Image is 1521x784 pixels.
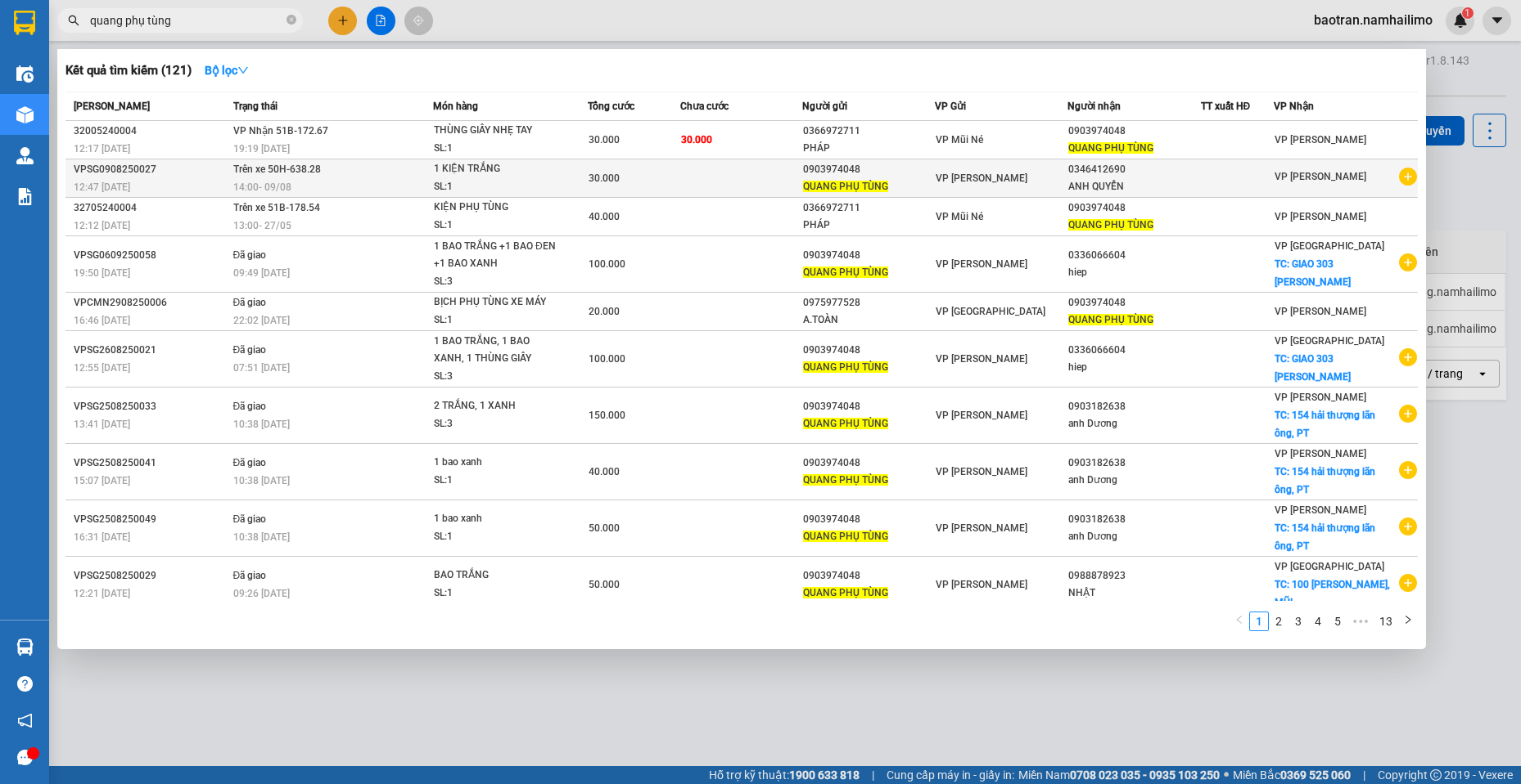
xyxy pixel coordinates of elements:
span: 10:38 [DATE] [233,475,290,486]
div: 32005240004 [74,123,228,140]
li: 4 [1308,612,1328,631]
div: BAO TRẮNG [434,567,557,585]
span: 14:00 - 09/08 [233,181,291,193]
span: Món hàng [433,101,478,112]
div: SL: 1 [434,178,557,196]
h3: Kết quả tìm kiếm ( 121 ) [65,62,192,79]
span: 12:55 [DATE] [74,362,130,374]
span: 12:47 [DATE] [74,181,130,193]
button: Bộ lọcdown [192,57,262,83]
span: QUANG PHỤ TÙNG [1068,142,1153,154]
span: 30.000 [589,172,620,184]
span: Đã giao [233,457,267,468]
span: VP [PERSON_NAME] [1275,504,1366,516]
img: warehouse-icon [16,65,34,83]
div: 0366972711 [803,123,934,140]
div: hiep [1068,359,1199,376]
div: 32705240004 [74,199,228,217]
span: VP [GEOGRAPHIC_DATA] [1275,240,1384,252]
span: 12:12 [DATE] [74,220,130,231]
div: 0903974048 [803,567,934,585]
span: right [1403,615,1413,625]
div: 0903182638 [1068,398,1199,415]
div: 0903182638 [1068,511,1199,528]
span: Trên xe 51B-178.54 [233,202,320,213]
span: [PERSON_NAME] [74,101,150,112]
div: PHÁP [803,140,934,157]
span: TC: 154 hải thượng lãn ông, PT [1275,466,1375,495]
img: logo-vxr [14,11,35,35]
div: SL: 3 [434,415,557,433]
span: close-circle [287,13,296,29]
span: VP Nhận 51B-172.67 [233,125,328,137]
a: 3 [1289,612,1307,630]
div: 0903974048 [803,342,934,359]
div: SL: 3 [434,273,557,291]
div: VPSG2508250033 [74,398,228,415]
span: plus-circle [1399,517,1417,535]
div: VPCMN2908250006 [74,294,228,311]
span: VP [PERSON_NAME] [936,522,1027,534]
span: Chưa cước [680,101,729,112]
span: VP [GEOGRAPHIC_DATA] [936,306,1045,317]
span: 09:49 [DATE] [233,267,290,279]
span: 13:41 [DATE] [74,419,130,430]
li: Next Page [1398,612,1418,631]
div: 0903974048 [1068,123,1199,140]
span: Đã giao [233,344,267,356]
div: 0903974048 [803,455,934,472]
div: VPSG2608250021 [74,342,228,359]
div: 0988878923 [1068,567,1199,585]
strong: Bộ lọc [205,64,249,77]
span: message [17,750,33,765]
span: QUANG PHỤ TÙNG [803,418,888,429]
span: 15:07 [DATE] [74,475,130,486]
div: hiep [1068,264,1199,281]
div: VPSG0908250027 [74,161,228,178]
div: 1 KIỆN TRẮNG [434,160,557,178]
span: plus-circle [1399,574,1417,592]
div: NHẬT [1068,585,1199,602]
span: plus-circle [1399,168,1417,186]
div: 0903974048 [1068,294,1199,311]
span: question-circle [17,676,33,692]
span: QUANG PHỤ TÙNG [803,587,888,598]
div: anh Dương [1068,528,1199,545]
span: left [1234,615,1244,625]
span: 30.000 [589,134,620,146]
li: 1 [1249,612,1269,631]
div: 0903974048 [803,247,934,264]
img: warehouse-icon [16,106,34,123]
a: 2 [1270,612,1288,630]
span: Đã giao [233,401,267,412]
span: Đã giao [233,570,267,581]
div: A.TOÀN [803,311,934,329]
span: VP [GEOGRAPHIC_DATA] [1275,561,1384,572]
span: 12:21 [DATE] [74,588,130,599]
li: 13 [1374,612,1398,631]
div: 0366972711 [803,199,934,217]
div: 1 BAO TRẮNG, 1 BAO XANH, 1 THÙNG GIẤY [434,333,557,368]
span: QUANG PHỤ TÙNG [1068,314,1153,325]
span: QUANG PHỤ TÙNG [803,474,888,486]
span: VP Gửi [935,101,966,112]
span: TC: 154 hải thượng lãn ông, PT [1275,410,1375,439]
span: VP Nhận [1274,101,1314,112]
div: 0903974048 [803,398,934,415]
span: VP [PERSON_NAME] [936,579,1027,590]
div: KIỆN PHỤ TÙNG [434,199,557,217]
div: 0903182638 [1068,455,1199,472]
span: QUANG PHỤ TÙNG [803,267,888,278]
div: SL: 1 [434,217,557,235]
span: 07:51 [DATE] [233,362,290,374]
span: Đã giao [233,249,267,261]
span: Người nhận [1067,101,1121,112]
div: anh Dương [1068,472,1199,489]
img: warehouse-icon [16,147,34,164]
span: search [68,15,79,26]
span: 150.000 [589,410,625,421]
span: Đã giao [233,297,267,308]
span: 09:26 [DATE] [233,588,290,599]
span: TC: 100 [PERSON_NAME], MŨI ... [1275,579,1390,608]
div: ANH QUYỂN [1068,178,1199,195]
